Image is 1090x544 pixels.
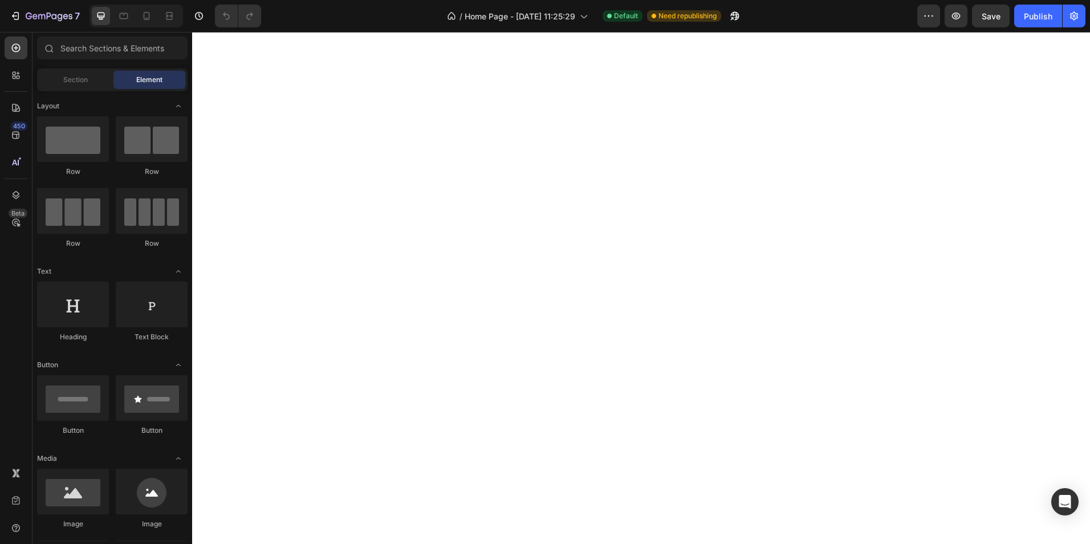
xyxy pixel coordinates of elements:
[1014,5,1062,27] button: Publish
[37,453,57,464] span: Media
[465,10,575,22] span: Home Page - [DATE] 11:25:29
[11,121,27,131] div: 450
[116,332,188,342] div: Text Block
[37,360,58,370] span: Button
[459,10,462,22] span: /
[169,356,188,374] span: Toggle open
[1024,10,1052,22] div: Publish
[658,11,717,21] span: Need republishing
[982,11,1000,21] span: Save
[37,167,109,177] div: Row
[9,209,27,218] div: Beta
[116,167,188,177] div: Row
[37,238,109,249] div: Row
[37,425,109,436] div: Button
[1051,488,1079,515] div: Open Intercom Messenger
[63,75,88,85] span: Section
[169,262,188,281] span: Toggle open
[614,11,638,21] span: Default
[136,75,162,85] span: Element
[37,332,109,342] div: Heading
[116,425,188,436] div: Button
[169,97,188,115] span: Toggle open
[192,32,1090,544] iframe: Design area
[972,5,1010,27] button: Save
[75,9,80,23] p: 7
[37,266,51,277] span: Text
[37,519,109,529] div: Image
[37,36,188,59] input: Search Sections & Elements
[37,101,59,111] span: Layout
[116,238,188,249] div: Row
[215,5,261,27] div: Undo/Redo
[116,519,188,529] div: Image
[169,449,188,468] span: Toggle open
[5,5,85,27] button: 7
